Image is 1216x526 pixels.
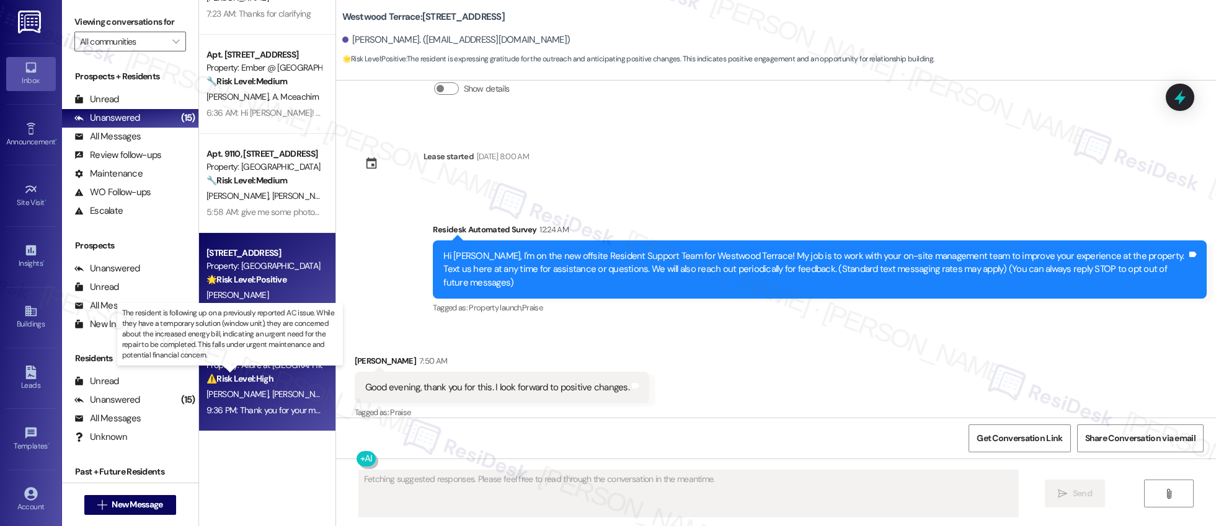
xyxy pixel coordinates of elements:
span: Get Conversation Link [977,432,1062,445]
div: Hi [PERSON_NAME], I'm on the new offsite Resident Support Team for Westwood Terrace! My job is to... [443,250,1187,289]
span: Share Conversation via email [1085,432,1196,445]
div: WO Follow-ups [74,186,151,199]
div: Property: Allure at [GEOGRAPHIC_DATA] [206,359,321,372]
div: 7:50 AM [416,354,447,367]
a: Templates • [6,423,56,456]
span: • [45,196,47,205]
i:  [1164,489,1173,499]
span: [PERSON_NAME] [272,388,334,400]
div: Unread [74,281,119,294]
button: New Message [84,495,176,515]
button: Send [1045,480,1105,507]
a: Leads [6,362,56,395]
a: Site Visit • [6,179,56,213]
span: [PERSON_NAME] [272,190,334,201]
a: Insights • [6,240,56,273]
div: All Messages [74,412,141,425]
span: Praise [390,407,411,418]
span: [PERSON_NAME] [206,190,272,201]
strong: 🌟 Risk Level: Positive [342,54,406,64]
div: Good evening, thank you for this. I look forward to positive changes. [365,381,629,394]
i:  [97,500,107,510]
div: New Inbounds [74,318,146,331]
div: Residents [62,352,198,365]
strong: 🔧 Risk Level: Medium [206,175,287,186]
div: Unread [74,93,119,106]
div: 5:58 AM: give me some photos of every day concerns [206,206,402,217]
div: (15) [178,108,198,128]
button: Share Conversation via email [1077,424,1204,452]
div: Unanswered [74,112,140,125]
div: [STREET_ADDRESS] [206,247,321,260]
a: Account [6,483,56,517]
div: (15) [178,390,198,410]
span: • [55,136,57,144]
div: Apt. [STREET_ADDRESS] [206,48,321,61]
div: Prospects + Residents [62,70,198,83]
div: [PERSON_NAME]. ([EMAIL_ADDRESS][DOMAIN_NAME]) [342,33,570,46]
strong: 🔧 Risk Level: Medium [206,76,287,87]
span: [PERSON_NAME] [206,388,272,400]
div: 9:36 PM: Thank you for your message. Our offices are currently closed, but we will contact you wh... [206,405,933,416]
div: Tagged as: [355,403,649,421]
span: Praise [522,302,543,313]
div: Residesk Automated Survey [433,223,1207,240]
div: [DATE] 8:00 AM [474,150,529,163]
div: Property: Ember @ [GEOGRAPHIC_DATA] [206,61,321,74]
div: Tagged as: [433,299,1207,317]
strong: ⚠️ Risk Level: High [206,373,273,384]
div: [PERSON_NAME] [355,354,649,372]
p: The resident is following up on a previously reported AC issue. While they have a temporary solut... [122,308,338,361]
div: Unanswered [74,393,140,406]
div: All Messages [74,299,141,312]
div: Property: [GEOGRAPHIC_DATA] [206,260,321,273]
button: Get Conversation Link [969,424,1070,452]
strong: 🌟 Risk Level: Positive [206,274,286,285]
span: • [43,257,45,266]
label: Show details [464,82,510,95]
div: 6:36 AM: Hi [PERSON_NAME]! This is [PERSON_NAME] and [PERSON_NAME]. We don't need maintenance to ... [206,107,827,118]
div: Review follow-ups [74,149,161,162]
div: Property: [GEOGRAPHIC_DATA] [206,160,321,173]
span: Property launch , [469,302,522,313]
span: Send [1073,487,1092,500]
input: All communities [80,32,166,51]
div: Unread [74,375,119,388]
span: New Message [112,498,162,511]
label: Viewing conversations for [74,12,186,32]
div: Unanswered [74,262,140,275]
div: Escalate [74,204,123,217]
b: Westwood Terrace: [STREET_ADDRESS] [342,11,505,24]
img: ResiDesk Logo [18,11,43,33]
i:  [1058,489,1067,499]
span: • [48,440,50,449]
span: [PERSON_NAME] [206,91,272,102]
div: 12:24 AM [536,223,569,236]
span: [PERSON_NAME] [206,289,268,300]
div: 7:23 AM: Thanks for clarifying [206,8,311,19]
i:  [172,37,179,46]
div: Lease started [424,150,474,163]
a: Buildings [6,300,56,334]
div: Maintenance [74,167,143,180]
div: Apt. 9110, [STREET_ADDRESS] [206,147,321,160]
textarea: Fetching suggested responses. Please feel free to read through the conversation in the meantime. [359,470,1018,517]
span: A. Mceachirn [272,91,319,102]
span: : The resident is expressing gratitude for the outreach and anticipating positive changes. This i... [342,53,934,66]
div: Prospects [62,239,198,252]
div: Unknown [74,431,127,444]
div: All Messages [74,130,141,143]
div: Past + Future Residents [62,465,198,478]
a: Inbox [6,57,56,90]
